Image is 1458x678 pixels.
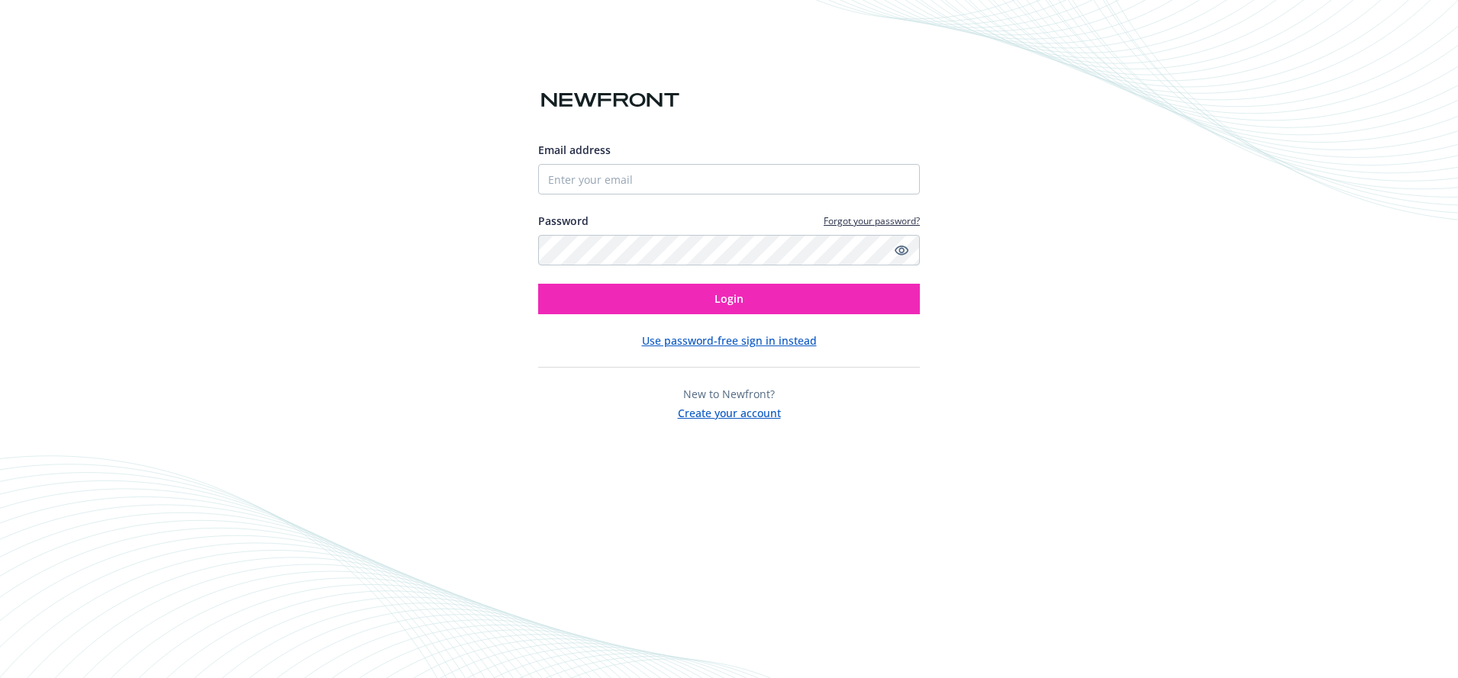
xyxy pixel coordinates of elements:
input: Enter your password [538,235,920,265]
button: Create your account [678,402,781,421]
a: Forgot your password? [824,214,920,227]
span: New to Newfront? [683,387,775,401]
a: Show password [892,241,911,259]
button: Use password-free sign in instead [642,333,817,349]
label: Password [538,213,589,229]
span: Login [714,291,744,306]
button: Login [538,284,920,314]
input: Enter your email [538,164,920,194]
span: Email address [538,143,611,157]
img: Newfront logo [538,87,682,114]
